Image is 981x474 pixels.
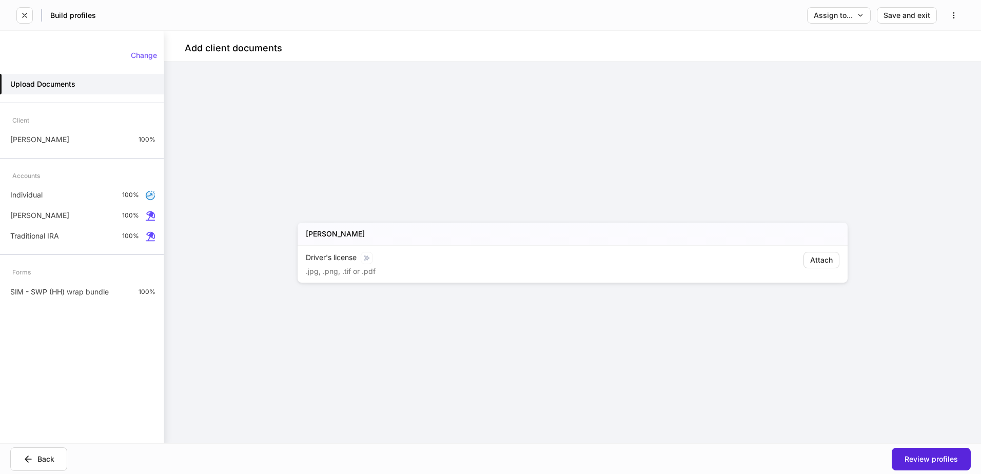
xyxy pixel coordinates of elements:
p: [PERSON_NAME] [10,134,69,145]
p: [PERSON_NAME] [10,210,69,221]
h5: [PERSON_NAME] [306,229,365,239]
p: 100% [122,191,139,199]
div: Change [131,52,157,59]
button: Assign to... [807,7,871,24]
div: Forms [12,263,31,281]
div: Assign to... [814,12,864,19]
p: .jpg, .png, .tif or .pdf [306,266,376,276]
h4: Add client documents [185,42,282,54]
div: Back [23,454,54,464]
div: Driver's license [306,252,706,264]
p: 100% [122,232,139,240]
p: 100% [139,288,155,296]
p: 100% [139,135,155,144]
p: 100% [122,211,139,220]
div: Save and exit [884,12,930,19]
div: Client [12,111,29,129]
button: Save and exit [877,7,937,24]
div: Review profiles [905,456,958,463]
p: SIM - SWP (HH) wrap bundle [10,287,109,297]
p: Individual [10,190,43,200]
div: Accounts [12,167,40,185]
button: Attach [803,252,839,268]
h5: Build profiles [50,10,96,21]
button: Back [10,447,67,471]
h5: Upload Documents [10,79,75,89]
button: Change [124,47,164,64]
button: Review profiles [892,448,971,470]
div: Attach [810,256,833,264]
p: Traditional IRA [10,231,59,241]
